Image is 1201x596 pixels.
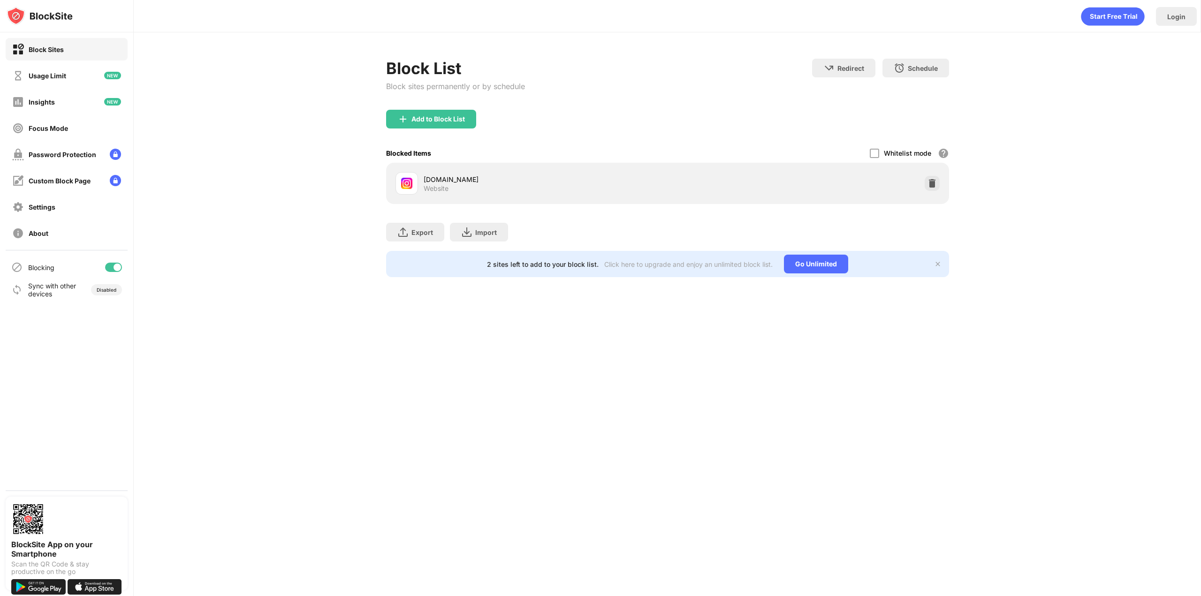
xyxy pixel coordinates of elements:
img: blocking-icon.svg [11,262,23,273]
div: Blocked Items [386,149,431,157]
div: Block Sites [29,45,64,53]
img: options-page-qr-code.png [11,502,45,536]
div: Redirect [837,64,864,72]
img: lock-menu.svg [110,149,121,160]
div: Custom Block Page [29,177,91,185]
div: Disabled [97,287,116,293]
div: Website [424,184,448,193]
img: password-protection-off.svg [12,149,24,160]
img: new-icon.svg [104,98,121,106]
div: Usage Limit [29,72,66,80]
img: block-on.svg [12,44,24,55]
img: sync-icon.svg [11,284,23,295]
img: lock-menu.svg [110,175,121,186]
div: Scan the QR Code & stay productive on the go [11,560,122,575]
img: get-it-on-google-play.svg [11,579,66,595]
div: Focus Mode [29,124,68,132]
div: 2 sites left to add to your block list. [487,260,599,268]
div: BlockSite App on your Smartphone [11,540,122,558]
img: settings-off.svg [12,201,24,213]
div: [DOMAIN_NAME] [424,174,668,184]
img: customize-block-page-off.svg [12,175,24,187]
div: Insights [29,98,55,106]
img: time-usage-off.svg [12,70,24,82]
div: Go Unlimited [784,255,848,273]
img: about-off.svg [12,227,24,239]
img: download-on-the-app-store.svg [68,579,122,595]
div: Export [411,228,433,236]
img: logo-blocksite.svg [7,7,73,25]
div: Import [475,228,497,236]
div: About [29,229,48,237]
div: Sync with other devices [28,282,76,298]
div: Add to Block List [411,115,465,123]
img: x-button.svg [934,260,942,268]
div: Blocking [28,264,54,272]
img: new-icon.svg [104,72,121,79]
div: Block sites permanently or by schedule [386,82,525,91]
div: Password Protection [29,151,96,158]
img: focus-off.svg [12,122,24,134]
div: Whitelist mode [884,149,931,157]
div: animation [1081,7,1145,26]
div: Settings [29,203,55,211]
div: Login [1167,13,1186,21]
div: Block List [386,59,525,78]
div: Schedule [908,64,938,72]
img: favicons [401,178,412,189]
div: Click here to upgrade and enjoy an unlimited block list. [604,260,773,268]
img: insights-off.svg [12,96,24,108]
